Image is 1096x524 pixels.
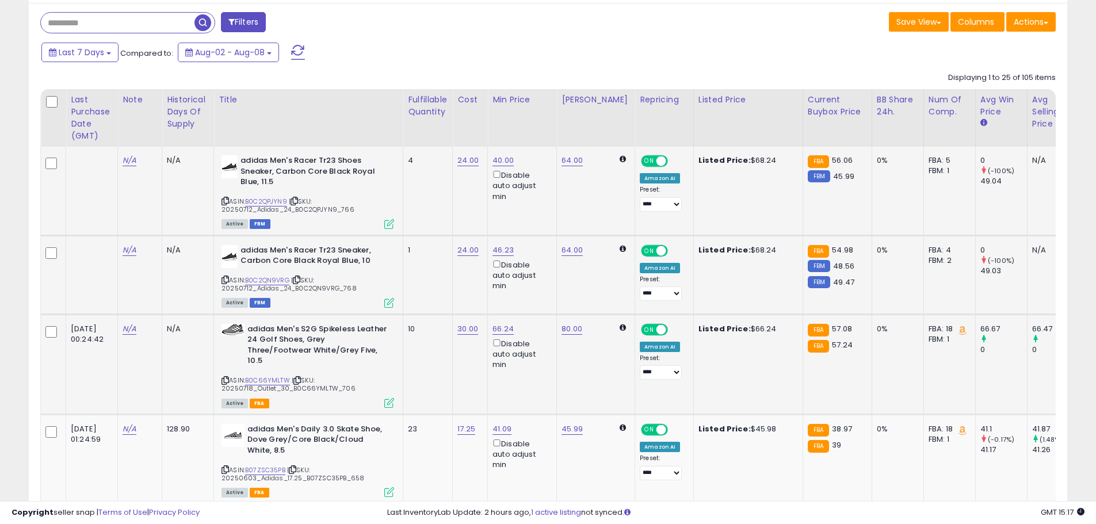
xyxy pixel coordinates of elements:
[457,323,478,335] a: 30.00
[123,323,136,335] a: N/A
[929,155,967,166] div: FBA: 5
[408,155,444,166] div: 4
[123,423,136,435] a: N/A
[832,439,841,450] span: 39
[642,246,656,255] span: ON
[1032,155,1070,166] div: N/A
[222,488,248,498] span: All listings currently available for purchase on Amazon
[980,445,1027,455] div: 41.17
[245,197,287,206] a: B0C2QPJYN9
[640,173,680,183] div: Amazon AI
[247,324,387,369] b: adidas Men's S2G Spikeless Leather 24 Golf Shoes, Grey Three/Footwear White/Grey Five, 10.5
[250,488,269,498] span: FBA
[492,244,514,256] a: 46.23
[698,155,794,166] div: $68.24
[245,276,289,285] a: B0C2QN9VRG
[698,244,751,255] b: Listed Price:
[929,166,967,176] div: FBM: 1
[808,155,829,168] small: FBA
[980,94,1022,118] div: Avg Win Price
[808,424,829,437] small: FBA
[832,244,853,255] span: 54.98
[1040,435,1063,444] small: (1.48%)
[980,176,1027,186] div: 49.04
[167,94,209,130] div: Historical Days Of Supply
[222,276,357,293] span: | SKU: 20250712_Adidas_24_B0C2QN9VRG_768
[980,324,1027,334] div: 66.67
[698,323,751,334] b: Listed Price:
[98,507,147,518] a: Terms of Use
[123,155,136,166] a: N/A
[929,424,967,434] div: FBA: 18
[1032,445,1079,455] div: 41.26
[221,12,266,32] button: Filters
[492,155,514,166] a: 40.00
[457,94,483,106] div: Cost
[640,186,685,212] div: Preset:
[120,48,173,59] span: Compared to:
[71,94,113,142] div: Last Purchase Date (GMT)
[877,94,919,118] div: BB Share 24h.
[980,424,1027,434] div: 41.1
[640,454,685,480] div: Preset:
[250,298,270,308] span: FBM
[123,94,157,106] div: Note
[167,324,205,334] div: N/A
[219,94,398,106] div: Title
[222,245,394,307] div: ASIN:
[71,324,109,345] div: [DATE] 00:24:42
[562,94,630,106] div: [PERSON_NAME]
[988,256,1014,265] small: (-100%)
[988,166,1014,175] small: (-100%)
[408,94,448,118] div: Fulfillable Quantity
[408,324,444,334] div: 10
[562,155,583,166] a: 64.00
[929,334,967,345] div: FBM: 1
[222,245,238,268] img: 31gTWUf4MuL._SL40_.jpg
[222,324,245,335] img: 41oOuZ-YA4L._SL40_.jpg
[666,424,685,434] span: OFF
[457,155,479,166] a: 24.00
[640,354,685,380] div: Preset:
[698,155,751,166] b: Listed Price:
[833,261,854,271] span: 48.56
[222,465,364,483] span: | SKU: 20250603_Adidas_17.25_B07ZSC35PB_658
[808,340,829,353] small: FBA
[71,424,109,445] div: [DATE] 01:24:59
[640,94,689,106] div: Repricing
[929,324,967,334] div: FBA: 18
[832,339,853,350] span: 57.24
[492,437,548,471] div: Disable auto adjust min
[620,245,626,253] i: Calculated using Dynamic Max Price.
[877,245,915,255] div: 0%
[698,245,794,255] div: $68.24
[1006,12,1056,32] button: Actions
[642,424,656,434] span: ON
[245,465,285,475] a: B07ZSC35PB
[222,424,245,447] img: 31zIqMxfSIL._SL40_.jpg
[195,47,265,58] span: Aug-02 - Aug-08
[222,298,248,308] span: All listings currently available for purchase on Amazon
[1032,424,1079,434] div: 41.87
[222,324,394,407] div: ASIN:
[666,156,685,166] span: OFF
[492,423,511,435] a: 41.09
[929,434,967,445] div: FBM: 1
[457,423,475,435] a: 17.25
[988,435,1014,444] small: (-0.17%)
[408,424,444,434] div: 23
[167,155,205,166] div: N/A
[642,156,656,166] span: ON
[832,423,852,434] span: 38.97
[698,324,794,334] div: $66.24
[222,376,356,393] span: | SKU: 20250718_Outlet_30_B0C66YMLTW_706
[492,169,548,202] div: Disable auto adjust min
[808,94,867,118] div: Current Buybox Price
[877,155,915,166] div: 0%
[832,323,852,334] span: 57.08
[492,337,548,370] div: Disable auto adjust min
[698,424,794,434] div: $45.98
[808,276,830,288] small: FBM
[12,507,200,518] div: seller snap | |
[59,47,104,58] span: Last 7 Days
